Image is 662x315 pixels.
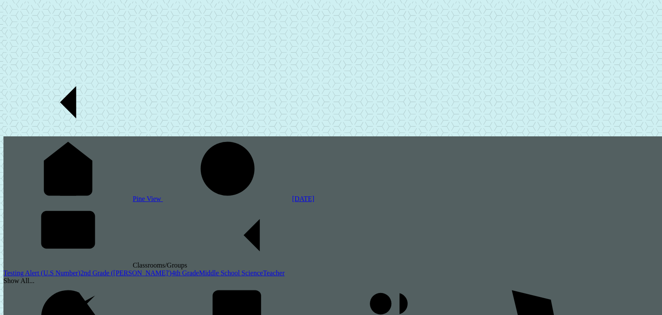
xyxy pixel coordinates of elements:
[172,269,199,277] a: 4th Grade
[163,195,315,202] a: [DATE]
[3,277,662,285] div: Show All...
[292,195,315,202] span: [DATE]
[80,269,172,277] a: 2nd Grade ([PERSON_NAME]')
[263,269,284,277] a: Teacher
[199,269,263,277] a: Middle School Science
[3,195,163,202] a: Pine View
[3,269,80,277] a: Testing Alert (U.S Number)
[133,261,316,269] span: Classrooms/Groups
[133,195,163,202] span: Pine View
